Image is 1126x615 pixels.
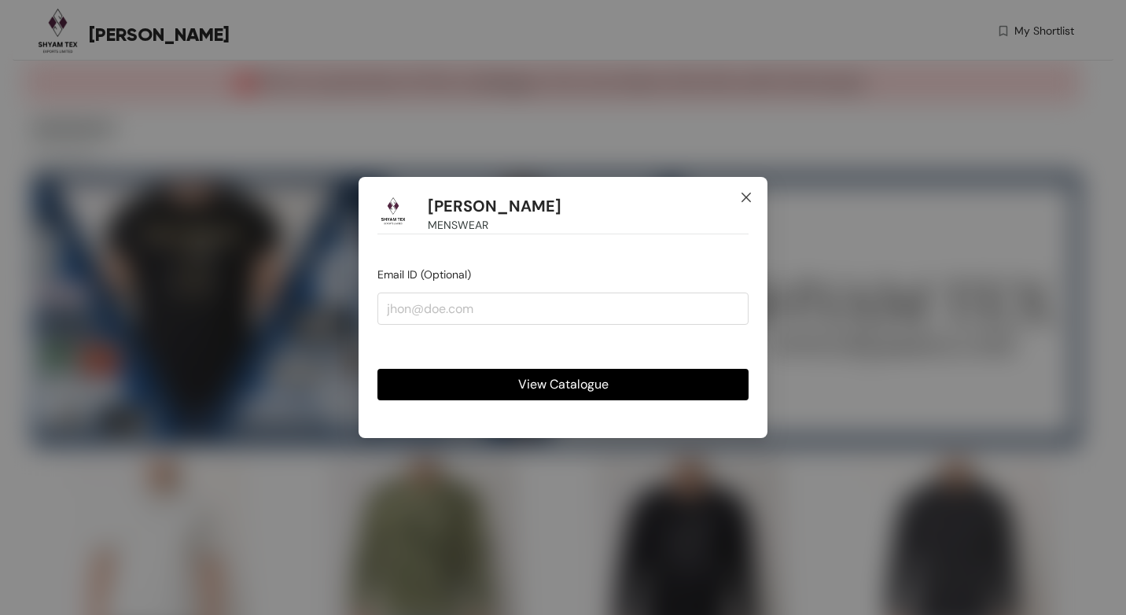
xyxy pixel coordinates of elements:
[740,191,753,204] span: close
[377,196,409,227] img: Buyer Portal
[377,293,749,324] input: jhon@doe.com
[725,177,767,219] button: Close
[518,374,609,394] span: View Catalogue
[428,216,488,234] span: MENSWEAR
[428,197,561,216] h1: [PERSON_NAME]
[377,369,749,400] button: View Catalogue
[377,267,471,282] span: Email ID (Optional)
